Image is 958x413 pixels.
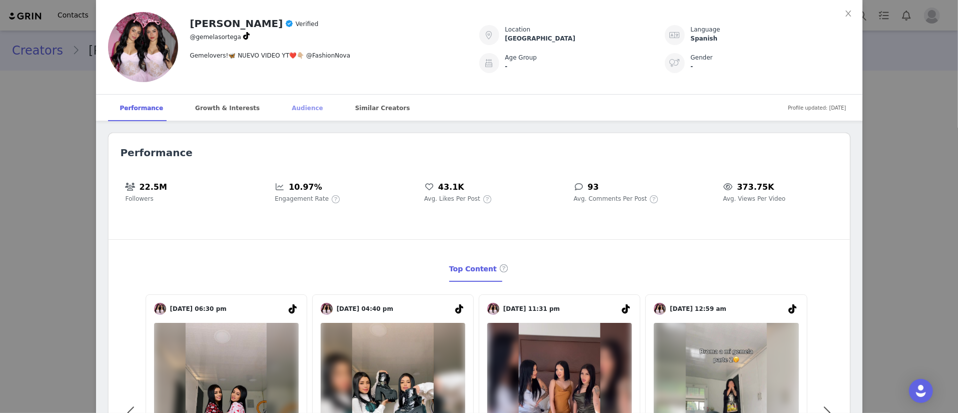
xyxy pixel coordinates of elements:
[121,145,838,160] h2: Performance
[154,303,166,315] img: v2
[296,21,319,28] span: Verified
[691,53,850,62] div: Gender
[4,57,341,65] p: If you did not request this email, feel free to ignore
[126,194,154,203] span: Followers
[844,10,852,18] i: icon: close
[909,379,933,403] div: Open Intercom Messenger
[275,194,329,203] span: Engagement Rate
[691,34,850,43] div: Spanish
[691,25,850,34] div: Language
[505,62,665,71] div: -
[487,303,499,315] img: v2
[788,97,846,119] span: Profile updated: [DATE]
[190,16,283,31] h2: [PERSON_NAME]
[280,95,335,122] div: Audience
[588,181,599,194] h5: 93
[190,34,241,41] span: @gemelasortega
[574,194,647,203] span: Avg. Comments Per Post
[505,34,665,43] div: [GEOGRAPHIC_DATA]
[4,4,341,12] p: Hi [PERSON_NAME] [PERSON_NAME],
[499,304,620,313] span: [DATE] 11:31 pm
[424,194,480,203] span: Avg. Likes Per Post
[438,181,464,194] h5: 43.1K
[4,19,341,27] p: You’re almost done! Please click the link below to verify your email. The link expires in 1 hour.
[321,303,333,315] img: v2
[160,57,165,65] span: it.
[723,194,786,203] span: Avg. Views Per Video
[737,181,774,194] h5: 373.75K
[449,256,509,282] div: Top Content
[505,53,665,62] div: Age Group
[108,95,176,122] div: Performance
[691,62,850,71] div: -
[140,181,167,194] h5: 22.5M
[505,25,665,34] div: Location
[4,34,42,50] a: Verify
[183,95,272,122] div: Growth & Interests
[166,304,287,313] span: [DATE] 06:30 pm
[666,304,786,313] span: [DATE] 12:59 am
[343,95,422,122] div: Similar Creators
[289,181,322,194] h5: 10.97%
[654,303,666,315] img: v2
[108,12,178,82] img: v2
[190,43,467,60] div: Gemelovers!🦋 NUEVO VIDEO YT❤️👇🏼 @FashionNova
[333,304,453,313] span: [DATE] 04:40 pm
